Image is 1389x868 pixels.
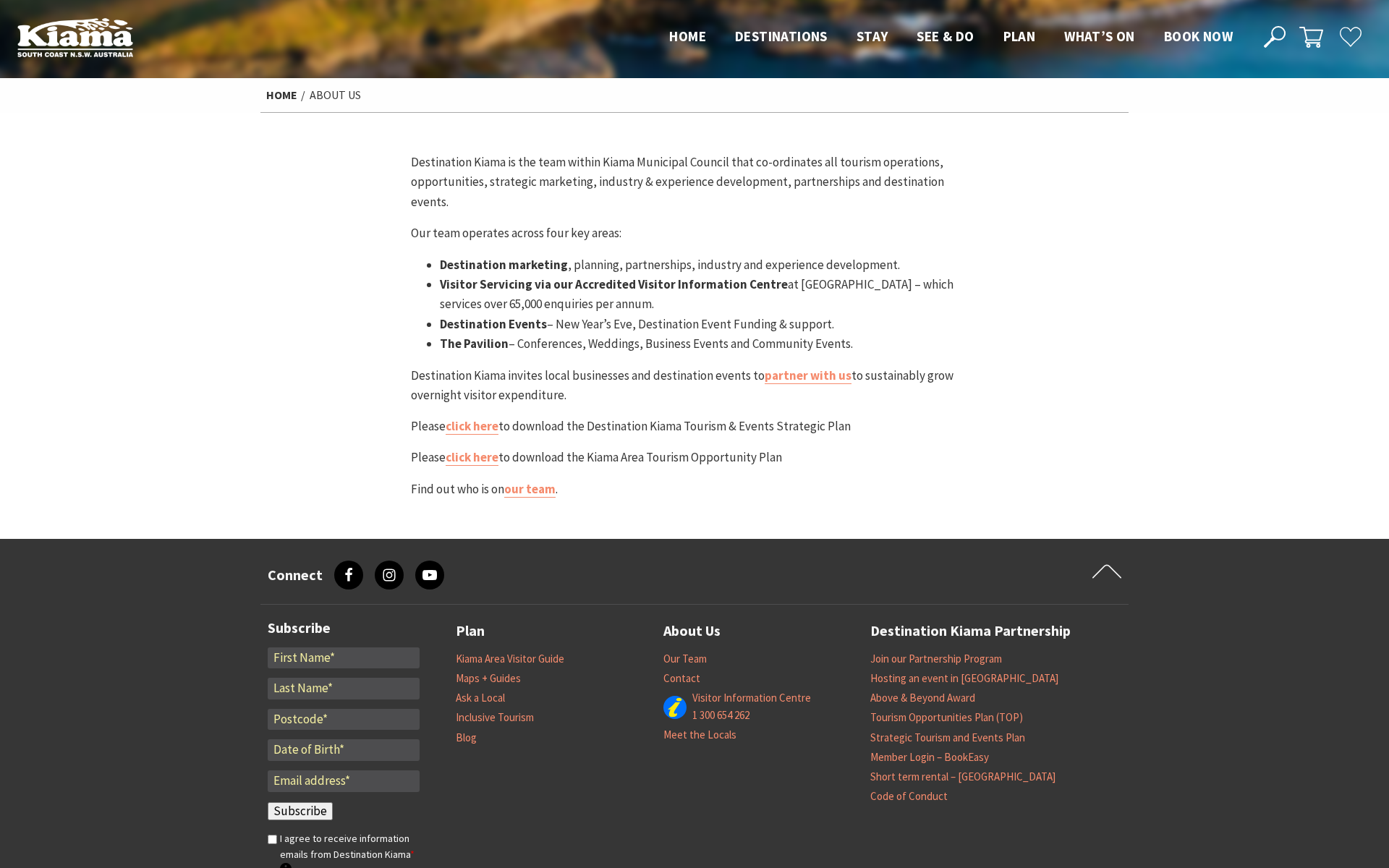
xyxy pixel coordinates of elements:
input: Email address* [268,770,420,792]
a: Strategic Tourism and Events Plan [870,731,1025,745]
strong: Destination Events [440,316,547,332]
p: Find out who is on . [411,480,978,499]
h3: Connect [268,566,323,584]
a: Tourism Opportunities Plan (TOP) [870,710,1023,725]
li: at [GEOGRAPHIC_DATA] – which services over 65,000 enquiries per annum. [440,275,978,314]
a: Our Team [663,652,707,666]
a: our team [504,481,556,498]
a: click here [446,449,498,466]
a: Meet the Locals [663,728,736,742]
p: Please to download the Kiama Area Tourism Opportunity Plan [411,448,978,467]
li: , planning, partnerships, industry and experience development. [440,255,978,275]
input: Postcode* [268,709,420,731]
nav: Main Menu [655,25,1247,49]
span: Home [669,27,706,45]
li: – New Year’s Eve, Destination Event Funding & support. [440,315,978,334]
a: Plan [456,619,485,643]
a: Hosting an event in [GEOGRAPHIC_DATA] [870,671,1058,686]
a: Kiama Area Visitor Guide [456,652,564,666]
span: Stay [857,27,888,45]
a: Visitor Information Centre [692,691,811,705]
a: Home [266,88,297,103]
span: Book now [1164,27,1233,45]
li: About Us [310,86,361,105]
input: Last Name* [268,678,420,699]
a: Destination Kiama Partnership [870,619,1071,643]
span: Destinations [735,27,828,45]
p: Destination Kiama is the team within Kiama Municipal Council that co-ordinates all tourism oper­a... [411,153,978,212]
p: Please to download the Destination Kiama Tourism & Events Strategic Plan [411,417,978,436]
h3: Subscribe [268,619,420,637]
a: click here [446,418,498,435]
a: Inclusive Tourism [456,710,534,725]
a: Join our Partnership Program [870,652,1002,666]
a: partner with us [765,367,851,384]
a: About Us [663,619,721,643]
p: Our team operates across four key areas: [411,224,978,243]
a: Ask a Local [456,691,505,705]
strong: Destination marketing [440,257,568,273]
p: Destination Kiama invites local businesses and destination events to to sustainably grow overnigh... [411,366,978,405]
a: Blog [456,731,477,745]
span: What’s On [1064,27,1135,45]
input: Date of Birth* [268,739,420,761]
a: Short term rental – [GEOGRAPHIC_DATA] Code of Conduct [870,770,1055,804]
strong: The Pavilion [440,336,509,352]
input: Subscribe [268,802,333,821]
a: 1 300 654 262 [692,708,749,723]
a: Member Login – BookEasy [870,750,989,765]
span: Plan [1003,27,1036,45]
img: Kiama Logo [17,17,133,57]
a: Contact [663,671,700,686]
a: Maps + Guides [456,671,521,686]
a: Above & Beyond Award [870,691,975,705]
strong: Visitor Servicing via our Accredited Visitor Information Centre [440,276,788,292]
span: See & Do [917,27,974,45]
li: – Conferences, Weddings, Business Events and Community Events. [440,334,978,354]
input: First Name* [268,647,420,669]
